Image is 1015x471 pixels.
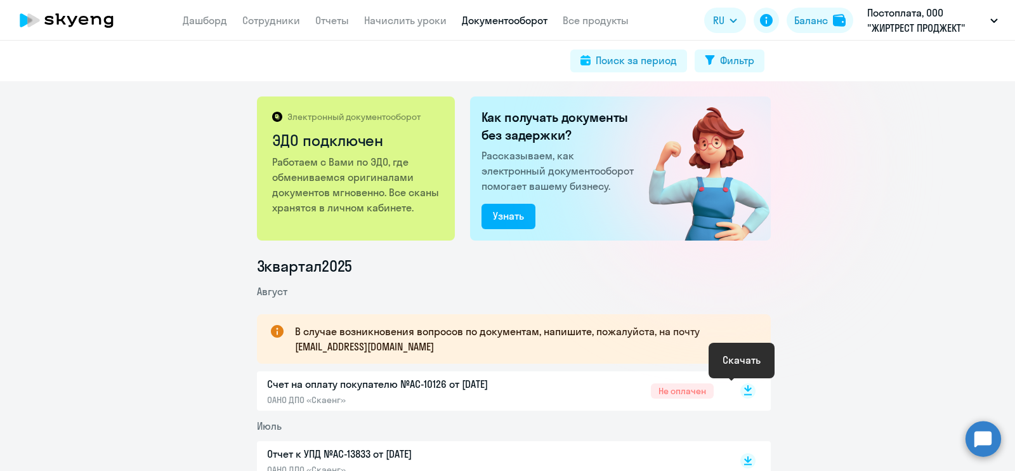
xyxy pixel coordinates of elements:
[257,285,287,298] span: Август
[481,109,639,144] h2: Как получать документы без задержки?
[867,5,985,36] p: Постоплата, ООО "ЖИРТРЕСТ ПРОДЖЕКТ"
[723,352,761,368] div: Скачать
[481,148,639,194] p: Рассказываем, как электронный документооборот помогает вашему бизнесу.
[267,446,534,461] p: Отчет к УПД №AC-13833 от [DATE]
[272,154,442,215] p: Работаем с Вами по ЭДО, где обмениваемся оригиналами документов мгновенно. Все сканы хранятся в л...
[242,14,300,27] a: Сотрудники
[462,14,547,27] a: Документооборот
[833,14,846,27] img: balance
[257,256,771,276] li: 3 квартал 2025
[596,53,677,68] div: Поиск за период
[720,53,754,68] div: Фильтр
[481,204,535,229] button: Узнать
[183,14,227,27] a: Дашборд
[570,50,687,72] button: Поиск за период
[704,8,746,33] button: RU
[794,13,828,28] div: Баланс
[713,13,724,28] span: RU
[861,5,1004,36] button: Постоплата, ООО "ЖИРТРЕСТ ПРОДЖЕКТ"
[787,8,853,33] button: Балансbalance
[287,111,421,123] p: Электронный документооборот
[563,14,629,27] a: Все продукты
[295,324,748,354] p: В случае возникновения вопросов по документам, напишите, пожалуйста, на почту [EMAIL_ADDRESS][DOM...
[267,376,534,392] p: Счет на оплату покупателю №AC-10126 от [DATE]
[257,420,282,432] span: Июль
[272,130,442,150] h2: ЭДО подключен
[628,96,771,241] img: connected
[695,50,764,72] button: Фильтр
[364,14,447,27] a: Начислить уроки
[315,14,349,27] a: Отчеты
[651,383,714,399] span: Не оплачен
[267,394,534,406] p: ОАНО ДПО «Скаенг»
[267,376,714,406] a: Счет на оплату покупателю №AC-10126 от [DATE]ОАНО ДПО «Скаенг»Не оплачен
[493,208,524,223] div: Узнать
